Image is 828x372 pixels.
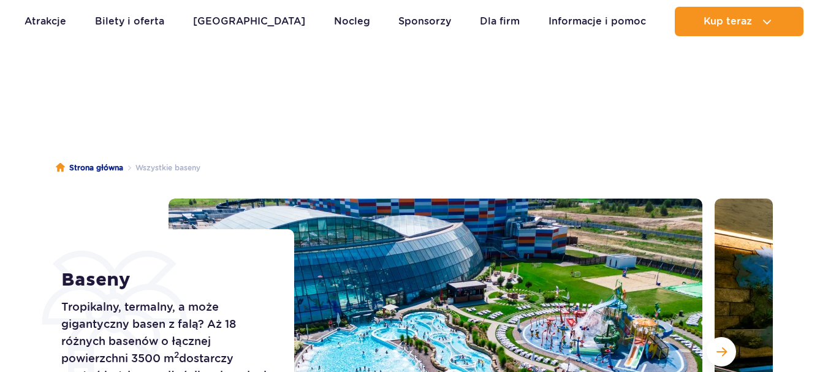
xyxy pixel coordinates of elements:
[707,337,736,366] button: Następny slajd
[193,7,305,36] a: [GEOGRAPHIC_DATA]
[123,162,200,174] li: Wszystkie baseny
[25,7,66,36] a: Atrakcje
[56,162,123,174] a: Strona główna
[61,269,267,291] h1: Baseny
[334,7,370,36] a: Nocleg
[480,7,520,36] a: Dla firm
[675,7,803,36] button: Kup teraz
[398,7,451,36] a: Sponsorzy
[704,16,752,27] span: Kup teraz
[549,7,646,36] a: Informacje i pomoc
[95,7,164,36] a: Bilety i oferta
[174,350,179,360] sup: 2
